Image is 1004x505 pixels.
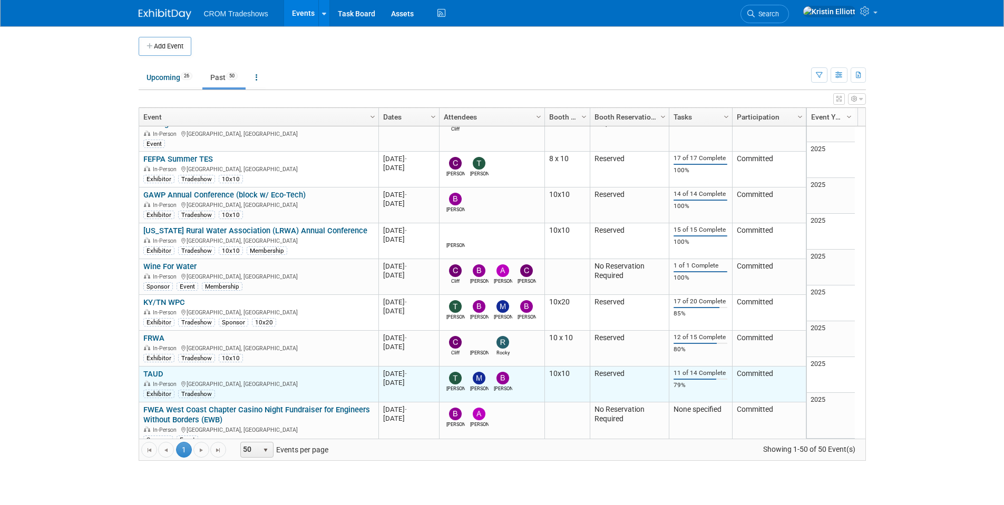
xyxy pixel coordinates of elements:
[473,336,485,349] img: Alan Raymond
[144,309,150,314] img: In-Person Event
[674,154,727,162] div: 17 of 17 Complete
[227,442,339,458] span: Events per page
[449,408,462,420] img: Bobby Oyenarte
[594,108,662,126] a: Booth Reservation Status
[590,402,669,448] td: No Reservation Required
[405,226,407,234] span: -
[143,318,174,326] div: Exhibitor
[178,390,215,398] div: Tradeshow
[446,125,465,133] div: Cliff Dykes
[732,259,806,295] td: Committed
[405,155,407,163] span: -
[139,37,191,56] button: Add Event
[143,140,165,148] div: Event
[383,262,434,271] div: [DATE]
[219,246,243,255] div: 10x10
[845,113,853,121] span: Column Settings
[383,333,434,342] div: [DATE]
[449,336,462,349] img: Cliff Dykes
[473,157,485,170] img: Tod Green
[383,190,434,199] div: [DATE]
[143,129,374,138] div: [GEOGRAPHIC_DATA], [GEOGRAPHIC_DATA]
[226,72,238,80] span: 50
[446,277,465,285] div: Cliff Dykes
[405,298,407,306] span: -
[367,108,378,124] a: Column Settings
[383,369,434,378] div: [DATE]
[139,67,200,87] a: Upcoming26
[144,345,150,350] img: In-Person Event
[143,226,367,235] a: [US_STATE] Rural Water Association (LRWA) Annual Conference
[383,235,434,244] div: [DATE]
[580,113,588,121] span: Column Settings
[674,274,727,282] div: 100%
[241,442,259,457] span: 50
[732,152,806,187] td: Committed
[674,369,727,377] div: 11 of 14 Complete
[143,333,164,343] a: FRWA
[732,223,806,259] td: Committed
[178,246,215,255] div: Tradeshow
[578,108,590,124] a: Column Settings
[143,262,197,271] a: Wine For Water
[383,108,432,126] a: Dates
[383,298,434,306] div: [DATE]
[383,163,434,172] div: [DATE]
[261,446,270,454] span: select
[144,166,150,171] img: In-Person Event
[674,405,727,414] div: None specified
[143,236,374,245] div: [GEOGRAPHIC_DATA], [GEOGRAPHIC_DATA]
[219,318,248,326] div: Sponsor
[446,241,465,249] div: Alan Raymond
[383,378,434,387] div: [DATE]
[807,250,855,285] td: 2025
[383,342,434,351] div: [DATE]
[219,354,243,362] div: 10x10
[807,285,855,321] td: 2025
[496,372,509,384] img: Branden Peterson
[473,372,485,384] img: Myers Carpenter
[446,170,465,177] div: Cameron Kenyon
[470,313,489,321] div: Blake Roberts
[674,262,727,270] div: 1 of 1 Complete
[732,106,806,152] td: Committed
[544,152,590,187] td: 8 x 10
[143,298,185,307] a: KY/TN WPC
[405,405,407,413] span: -
[143,200,374,209] div: [GEOGRAPHIC_DATA], [GEOGRAPHIC_DATA]
[544,187,590,223] td: 10x10
[549,108,583,126] a: Booth Size
[145,446,153,454] span: Go to the first page
[446,349,465,357] div: Cliff Dykes
[204,9,268,18] span: CROM Tradeshows
[247,246,287,255] div: Membership
[496,264,509,277] img: Alexander Ciasca
[449,157,462,170] img: Cameron Kenyon
[722,113,730,121] span: Column Settings
[811,108,848,126] a: Event Year
[405,334,407,342] span: -
[143,211,174,219] div: Exhibitor
[843,108,855,124] a: Column Settings
[732,367,806,402] td: Committed
[720,108,732,124] a: Column Settings
[383,199,434,208] div: [DATE]
[674,190,727,198] div: 14 of 14 Complete
[143,435,173,444] div: Sponsor
[590,259,669,295] td: No Reservation Required
[177,282,198,291] div: Event
[470,277,489,285] div: Bobby Oyenarte
[449,372,462,384] img: Tod Green
[139,9,191,19] img: ExhibitDay
[674,238,727,246] div: 100%
[470,170,489,177] div: Tod Green
[807,178,855,214] td: 2025
[590,187,669,223] td: Reserved
[178,211,215,219] div: Tradeshow
[368,113,377,121] span: Column Settings
[143,343,374,352] div: [GEOGRAPHIC_DATA], [GEOGRAPHIC_DATA]
[740,5,789,23] a: Search
[383,154,434,163] div: [DATE]
[674,166,727,174] div: 100%
[533,108,544,124] a: Column Settings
